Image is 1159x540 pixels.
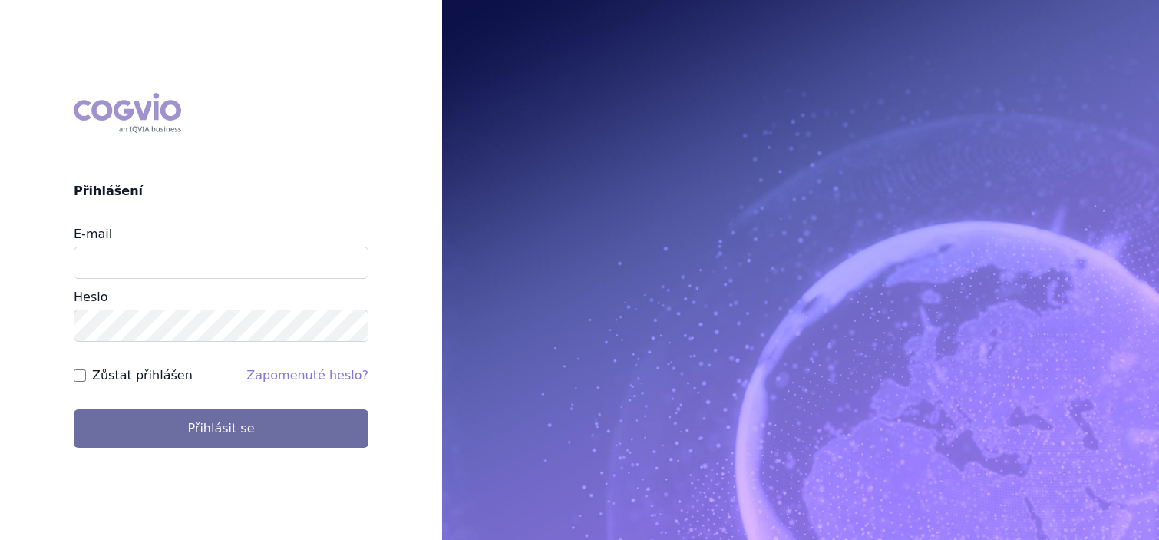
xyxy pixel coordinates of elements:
label: E-mail [74,227,112,241]
a: Zapomenuté heslo? [246,368,368,383]
h2: Přihlášení [74,182,368,200]
label: Heslo [74,290,107,304]
button: Přihlásit se [74,409,368,448]
label: Zůstat přihlášen [92,366,193,385]
div: COGVIO [74,93,181,133]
